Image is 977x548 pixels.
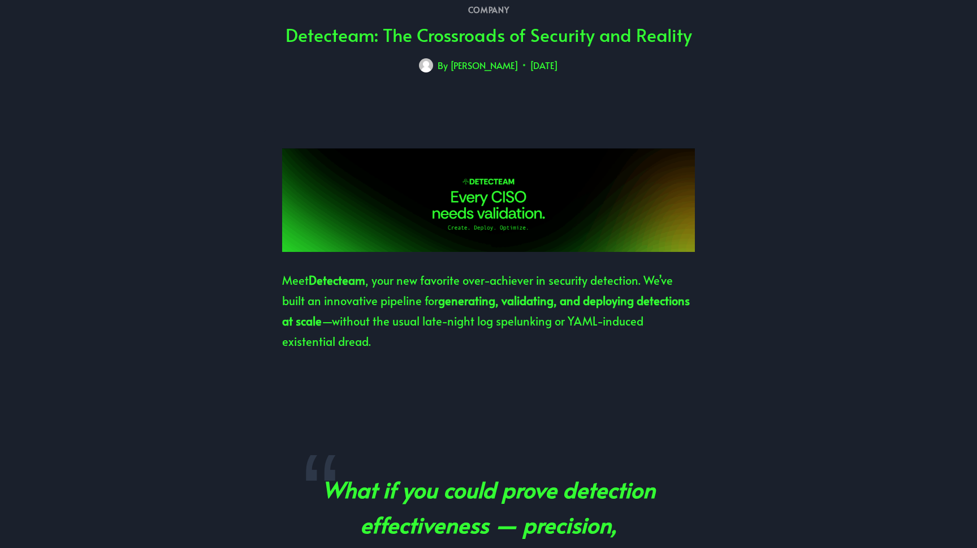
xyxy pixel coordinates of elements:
[419,58,433,72] img: Avatar photo
[282,293,690,329] strong: generating, validating, and deploying detections at scale
[450,59,518,71] a: [PERSON_NAME]
[419,58,433,72] a: Author image
[309,272,365,288] strong: Detecteam
[530,57,558,74] time: [DATE]
[282,270,695,352] p: Meet , your new favorite over-achiever in security detection. We’ve built an innovative pipeline ...
[468,5,509,15] a: Company
[438,57,448,74] span: By
[286,21,692,48] h1: Detecteam: The Crossroads of Security and Reality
